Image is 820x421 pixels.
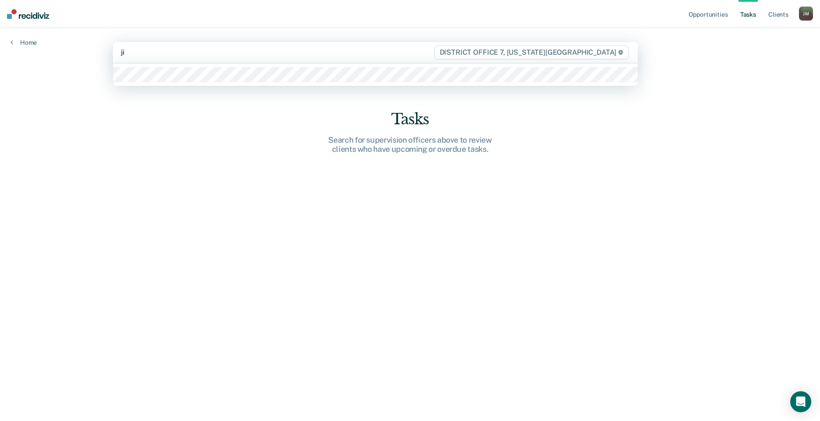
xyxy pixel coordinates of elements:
[270,110,550,128] div: Tasks
[799,7,813,21] div: J M
[11,39,37,46] a: Home
[270,135,550,154] div: Search for supervision officers above to review clients who have upcoming or overdue tasks.
[790,391,811,412] div: Open Intercom Messenger
[434,46,629,60] span: DISTRICT OFFICE 7, [US_STATE][GEOGRAPHIC_DATA]
[7,9,49,19] img: Recidiviz
[799,7,813,21] button: JM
